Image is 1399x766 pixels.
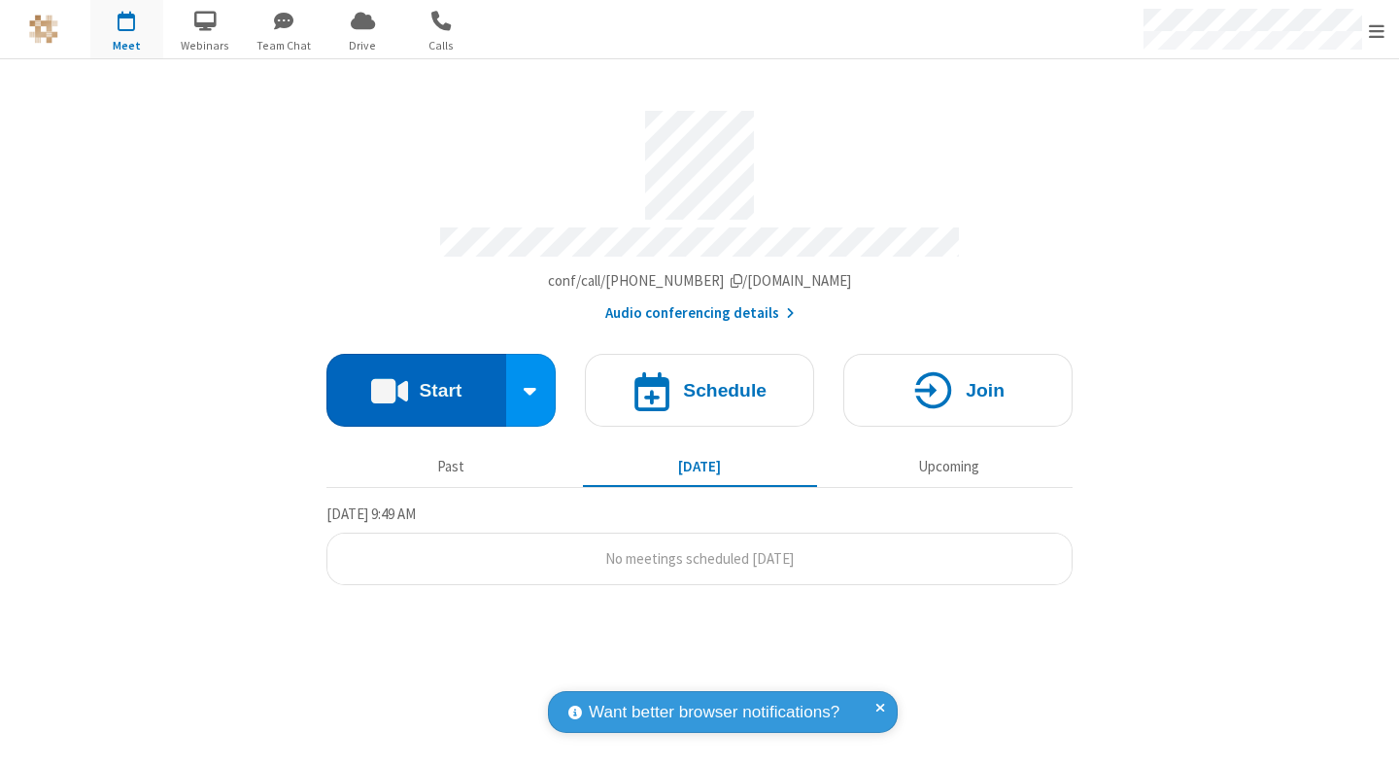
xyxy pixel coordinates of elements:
h4: Schedule [683,381,767,400]
section: Account details [326,96,1073,325]
span: Calls [405,37,478,54]
button: Join [843,354,1073,427]
button: Copy my meeting room linkCopy my meeting room link [548,270,852,293]
button: Past [334,448,568,485]
h4: Start [419,381,461,400]
h4: Join [966,381,1005,400]
span: Webinars [169,37,242,54]
span: Team Chat [248,37,321,54]
section: Today's Meetings [326,503,1073,586]
button: Audio conferencing details [605,302,795,325]
span: Want better browser notifications? [589,700,839,725]
img: QA Selenium DO NOT DELETE OR CHANGE [29,15,58,44]
span: Copy my meeting room link [548,271,852,290]
button: [DATE] [583,448,817,485]
span: No meetings scheduled [DATE] [605,549,794,568]
span: [DATE] 9:49 AM [326,505,416,523]
button: Start [326,354,506,427]
span: Meet [90,37,163,54]
span: Drive [326,37,399,54]
div: Start conference options [506,354,557,427]
button: Upcoming [832,448,1066,485]
button: Schedule [585,354,814,427]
